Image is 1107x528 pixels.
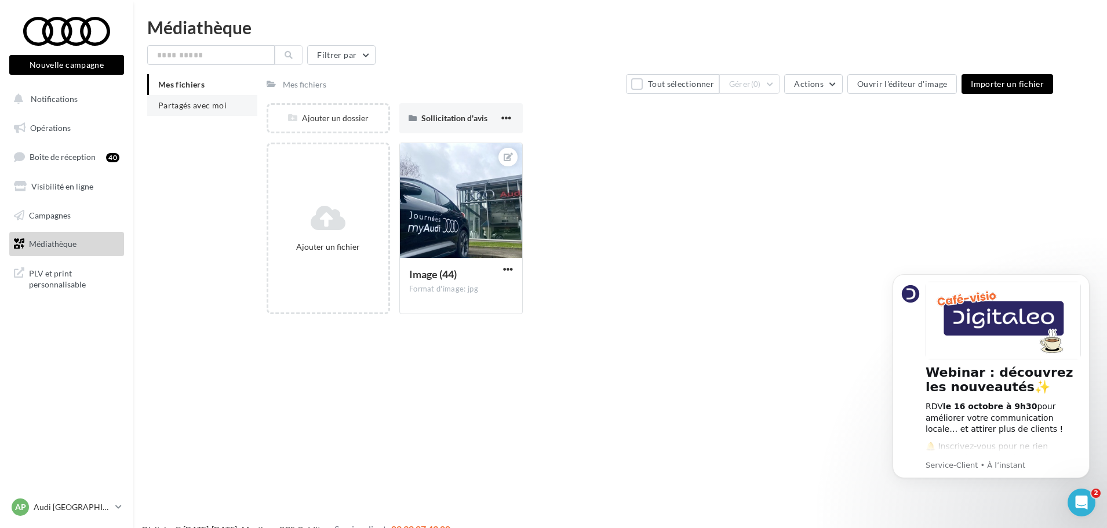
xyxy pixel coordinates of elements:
[158,100,227,110] span: Partagés avec moi
[29,239,77,249] span: Médiathèque
[7,116,126,140] a: Opérations
[106,153,119,162] div: 40
[7,203,126,228] a: Campagnes
[29,210,71,220] span: Campagnes
[9,55,124,75] button: Nouvelle campagne
[719,74,780,94] button: Gérer(0)
[7,174,126,199] a: Visibilité en ligne
[283,79,326,90] div: Mes fichiers
[626,74,719,94] button: Tout sélectionner
[307,45,376,65] button: Filtrer par
[409,284,513,294] div: Format d'image: jpg
[7,232,126,256] a: Médiathèque
[784,74,842,94] button: Actions
[30,123,71,133] span: Opérations
[31,181,93,191] span: Visibilité en ligne
[273,241,384,253] div: Ajouter un fichier
[34,501,111,513] p: Audi [GEOGRAPHIC_DATA]
[875,260,1107,522] iframe: Intercom notifications message
[268,112,388,124] div: Ajouter un dossier
[29,265,119,290] span: PLV et print personnalisable
[962,74,1053,94] button: Importer un fichier
[971,79,1044,89] span: Importer un fichier
[7,87,122,111] button: Notifications
[409,268,457,281] span: Image (44)
[421,113,487,123] span: Sollicitation d'avis
[15,501,26,513] span: AP
[751,79,761,89] span: (0)
[1068,489,1095,516] iframe: Intercom live chat
[147,19,1093,36] div: Médiathèque
[158,79,205,89] span: Mes fichiers
[794,79,823,89] span: Actions
[7,144,126,169] a: Boîte de réception40
[9,496,124,518] a: AP Audi [GEOGRAPHIC_DATA]
[847,74,957,94] button: Ouvrir l'éditeur d'image
[1091,489,1101,498] span: 2
[31,94,78,104] span: Notifications
[30,152,96,162] span: Boîte de réception
[7,261,126,295] a: PLV et print personnalisable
